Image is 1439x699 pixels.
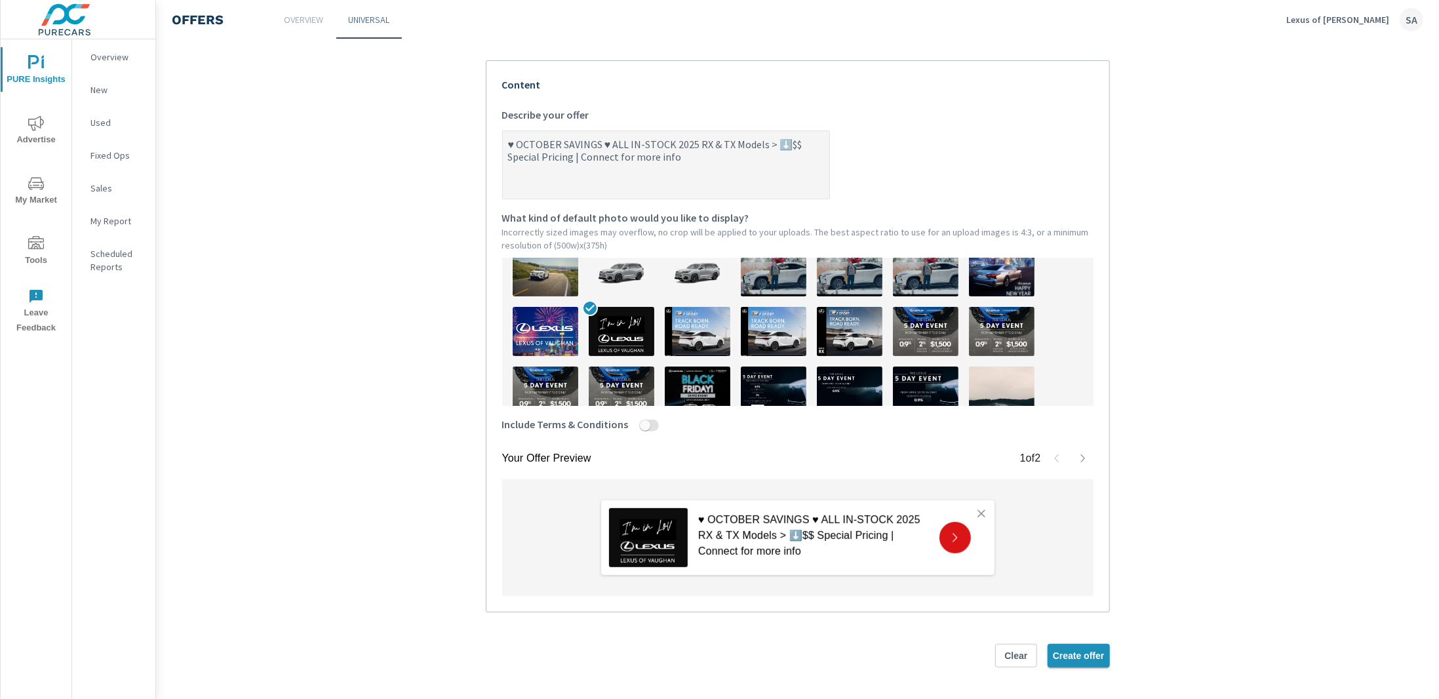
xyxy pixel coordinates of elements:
[817,307,882,356] img: description
[893,307,958,356] img: description
[5,115,68,148] span: Advertise
[969,307,1035,356] img: description
[502,77,1094,92] p: Content
[502,416,629,432] span: Include Terms & Conditions
[5,236,68,268] span: Tools
[741,307,806,356] img: description
[1053,650,1105,662] span: Create offer
[665,307,730,356] img: description
[284,13,323,26] p: Overview
[1286,14,1389,26] p: Lexus of [PERSON_NAME]
[1,39,71,341] div: nav menu
[995,644,1037,668] button: Clear
[90,116,145,129] p: Used
[1048,644,1110,668] button: Create offer
[640,420,650,431] button: Include Terms & Conditions
[90,83,145,96] p: New
[502,450,591,466] p: Your Offer Preview
[349,13,390,26] p: Universal
[589,307,654,356] img: description
[90,149,145,162] p: Fixed Ops
[665,367,730,416] img: description
[72,211,155,231] div: My Report
[1400,8,1423,31] div: SA
[817,247,882,296] img: description
[72,146,155,165] div: Fixed Ops
[172,12,224,28] h4: Offers
[72,80,155,100] div: New
[5,289,68,336] span: Leave Feedback
[665,247,730,296] img: description
[741,247,806,296] img: description
[817,367,882,416] img: description
[90,50,145,64] p: Overview
[90,247,145,273] p: Scheduled Reports
[502,107,589,123] span: Describe your offer
[72,178,155,198] div: Sales
[5,176,68,208] span: My Market
[969,367,1035,416] img: description
[502,226,1094,252] p: Incorrectly sized images may overflow, no crop will be applied to your uploads. The best aspect r...
[589,247,654,296] img: description
[90,182,145,195] p: Sales
[1001,650,1031,662] span: Clear
[513,307,578,356] img: description
[893,367,958,416] img: description
[1020,450,1041,466] p: 1 of 2
[741,367,806,416] img: description
[72,47,155,67] div: Overview
[589,367,654,416] img: description
[609,508,688,567] img: Event Pic
[513,247,578,296] img: description
[502,210,749,226] span: What kind of default photo would you like to display?
[893,247,958,296] img: description
[72,113,155,132] div: Used
[5,55,68,87] span: PURE Insights
[513,367,578,416] img: description
[698,512,929,559] p: ♥ OCTOBER SAVINGS ♥ ALL IN-STOCK 2025 RX & TX Models > ⬇️$$ Special Pricing | Connect for more info
[503,133,829,199] textarea: Describe your offer
[90,214,145,228] p: My Report
[72,244,155,277] div: Scheduled Reports
[969,247,1035,296] img: description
